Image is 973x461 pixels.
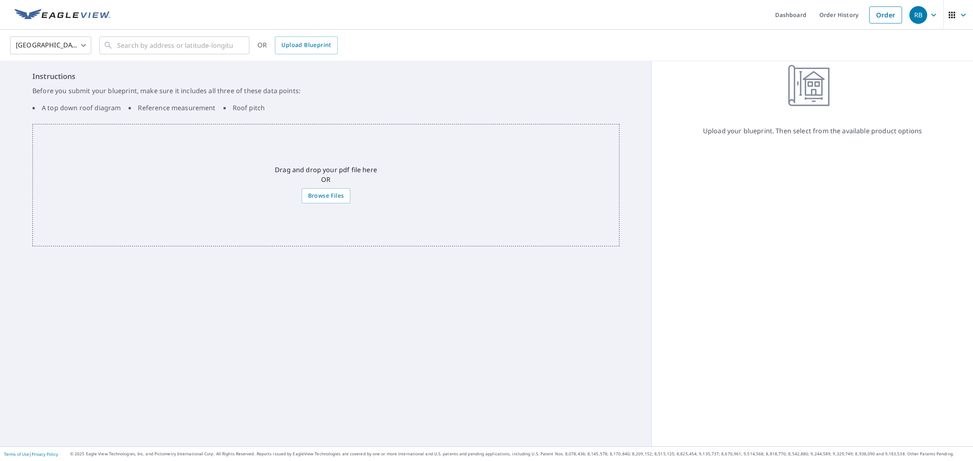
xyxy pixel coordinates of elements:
[909,6,927,24] div: RB
[302,188,351,203] label: Browse Files
[869,6,902,23] a: Order
[703,126,922,136] p: Upload your blueprint. Then select from the available product options
[32,71,619,82] h6: Instructions
[32,86,619,96] p: Before you submit your blueprint, make sure it includes all three of these data points:
[129,103,215,113] li: Reference measurement
[15,9,110,21] img: EV Logo
[281,40,331,50] span: Upload Blueprint
[4,452,58,457] p: |
[257,36,338,54] div: OR
[223,103,265,113] li: Roof pitch
[10,34,91,57] div: [GEOGRAPHIC_DATA]
[32,103,121,113] li: A top down roof diagram
[4,451,29,457] a: Terms of Use
[32,451,58,457] a: Privacy Policy
[275,36,337,54] a: Upload Blueprint
[308,191,344,201] span: Browse Files
[70,451,969,457] p: © 2025 Eagle View Technologies, Inc. and Pictometry International Corp. All Rights Reserved. Repo...
[117,34,233,57] input: Search by address or latitude-longitude
[275,165,377,184] p: Drag and drop your pdf file here OR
